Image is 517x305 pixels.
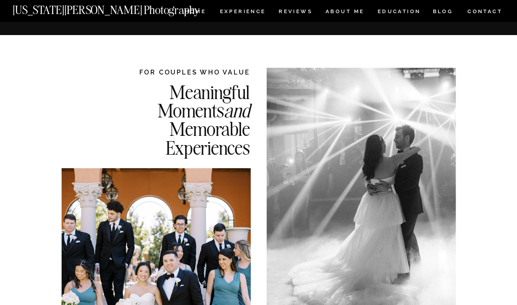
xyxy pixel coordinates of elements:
a: Experience [220,9,265,16]
a: [US_STATE][PERSON_NAME] Photography [13,4,229,12]
a: REVIEWS [279,9,311,16]
a: CONTACT [467,7,503,16]
i: and [224,99,250,122]
a: ABOUT ME [325,9,364,16]
a: BLOG [432,9,453,16]
h2: Meaningful Moments Memorable Experiences [114,83,250,156]
a: Get in Touch [365,4,494,11]
h2: FOR COUPLES WHO VALUE [114,68,250,77]
a: HOME [183,9,208,16]
a: EDUCATION [376,9,421,16]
